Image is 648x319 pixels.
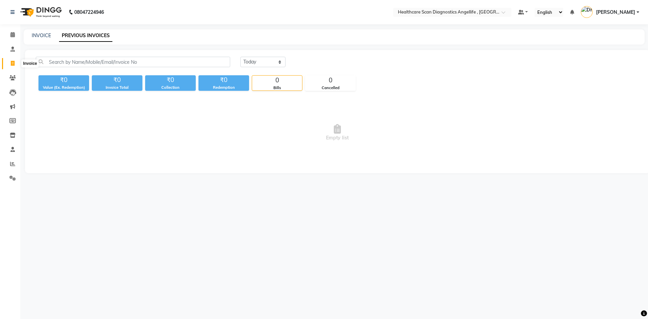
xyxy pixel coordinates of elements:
span: [PERSON_NAME] [596,9,635,16]
div: 0 [252,76,302,85]
input: Search by Name/Mobile/Email/Invoice No [36,57,230,67]
a: PREVIOUS INVOICES [59,30,112,42]
div: Cancelled [305,85,355,91]
div: Redemption [198,85,249,90]
span: Empty list [36,99,639,166]
b: 08047224946 [74,3,104,22]
div: ₹0 [198,75,249,85]
div: ₹0 [92,75,142,85]
div: Invoice Total [92,85,142,90]
img: DR AFTAB ALAM [581,6,593,18]
div: ₹0 [38,75,89,85]
a: INVOICE [32,32,51,38]
div: Value (Ex. Redemption) [38,85,89,90]
div: Invoice [21,59,38,68]
div: Bills [252,85,302,91]
div: ₹0 [145,75,196,85]
div: 0 [305,76,355,85]
div: Collection [145,85,196,90]
img: logo [17,3,63,22]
